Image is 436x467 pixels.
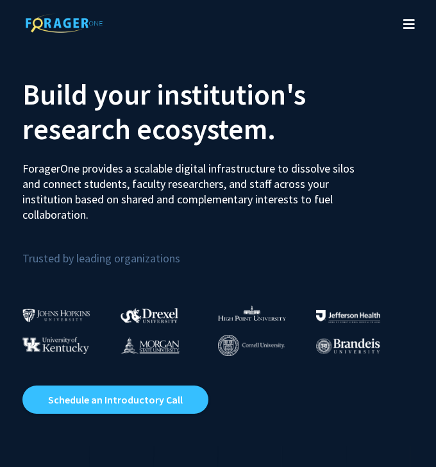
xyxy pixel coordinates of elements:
img: Cornell University [218,335,285,356]
h2: Build your institution's research ecosystem. [22,77,414,146]
img: Brandeis University [316,338,380,354]
p: Trusted by leading organizations [22,233,414,268]
img: High Point University [218,305,286,321]
img: University of Kentucky [22,337,89,354]
p: ForagerOne provides a scalable digital infrastructure to dissolve silos and connect students, fac... [22,151,367,223]
img: Thomas Jefferson University [316,310,380,322]
img: Morgan State University [121,337,180,353]
img: ForagerOne Logo [19,13,109,33]
a: Opens in a new tab [22,386,208,414]
img: Johns Hopkins University [22,309,90,322]
img: Drexel University [121,308,178,323]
